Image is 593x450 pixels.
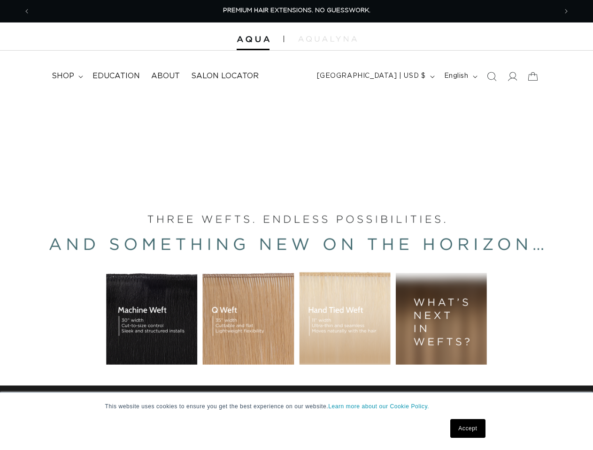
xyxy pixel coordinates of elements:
img: aqualyna.com [298,36,357,42]
span: PREMIUM HAIR EXTENSIONS. NO GUESSWORK. [223,7,370,14]
span: Education [92,71,140,81]
a: Accept [450,419,485,438]
button: Next announcement [556,2,577,20]
span: About [151,71,180,81]
a: Learn more about our Cookie Policy. [328,403,429,410]
img: Aqua Hair Extensions [237,36,270,43]
span: Salon Locator [191,71,259,81]
span: English [444,71,469,81]
p: This website uses cookies to ensure you get the best experience on our website. [105,402,488,411]
iframe: Chat Widget [546,405,593,450]
summary: Search [481,66,502,87]
summary: shop [46,66,87,87]
span: [GEOGRAPHIC_DATA] | USD $ [317,71,426,81]
button: [GEOGRAPHIC_DATA] | USD $ [311,67,439,85]
span: shop [52,71,74,81]
a: Education [87,66,146,87]
a: Salon Locator [185,66,264,87]
button: Previous announcement [16,2,37,20]
a: About [146,66,185,87]
button: English [439,67,481,85]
